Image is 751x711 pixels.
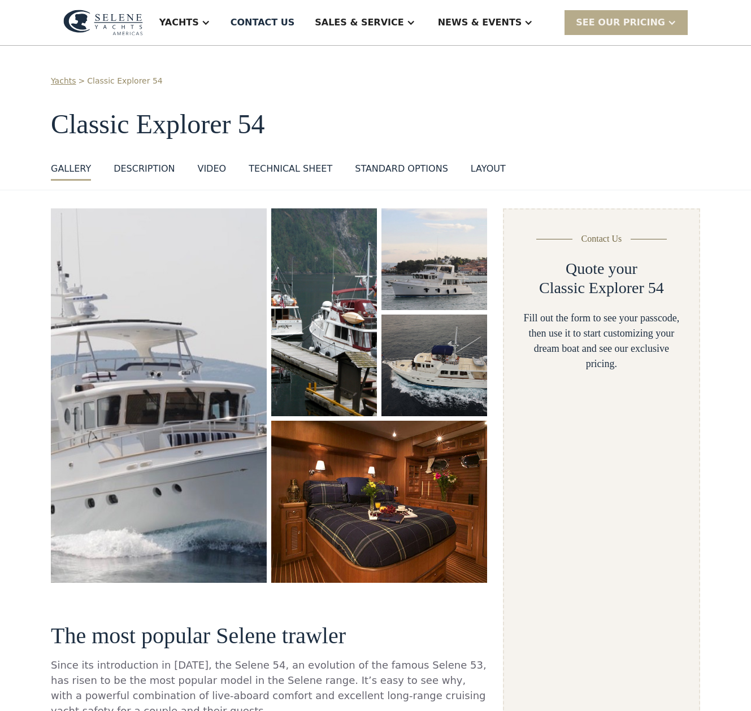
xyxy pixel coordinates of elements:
div: Technical sheet [249,162,332,176]
a: VIDEO [197,162,226,181]
div: Sales & Service [315,16,403,29]
div: standard options [355,162,448,176]
img: logo [63,10,143,36]
a: open lightbox [51,208,267,582]
a: Yachts [51,75,76,87]
div: Contact Us [581,232,622,246]
a: open lightbox [381,315,487,416]
img: 50 foot motor yacht [51,208,267,582]
div: SEE Our Pricing [576,16,665,29]
a: open lightbox [381,208,487,310]
div: DESCRIPTION [114,162,175,176]
img: 50 foot motor yacht [271,208,377,416]
a: open lightbox [271,208,377,416]
div: VIDEO [197,162,226,176]
div: News & EVENTS [438,16,522,29]
a: Classic Explorer 54 [87,75,162,87]
a: open lightbox [271,421,487,582]
img: 50 foot motor yacht [381,208,487,310]
div: Contact US [231,16,295,29]
a: standard options [355,162,448,181]
a: GALLERY [51,162,91,181]
div: SEE Our Pricing [565,10,688,34]
h1: Classic Explorer 54 [51,110,700,139]
div: Fill out the form to see your passcode, then use it to start customizing your dream boat and see ... [522,311,681,372]
div: > [79,75,85,87]
img: 50 foot motor yacht [271,421,487,582]
a: Technical sheet [249,162,332,181]
h2: Classic Explorer 54 [539,278,664,298]
div: GALLERY [51,162,91,176]
h3: The most popular Selene trawler [51,623,487,648]
img: 50 foot motor yacht [381,315,487,416]
a: DESCRIPTION [114,162,175,181]
div: layout [471,162,506,176]
a: layout [471,162,506,181]
div: Yachts [159,16,199,29]
h2: Quote your [566,259,637,278]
